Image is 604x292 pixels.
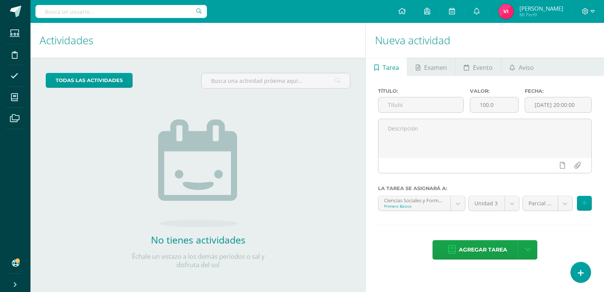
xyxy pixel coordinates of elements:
input: Busca un usuario... [35,5,207,18]
a: Examen [407,58,455,76]
input: Título [378,97,463,112]
div: Primero Básico [384,203,445,209]
a: Aviso [501,58,542,76]
input: Busca una actividad próxima aquí... [202,73,350,88]
span: [PERSON_NAME] [519,5,563,12]
h1: Nueva actividad [375,23,595,58]
input: Puntos máximos [470,97,518,112]
label: La tarea se asignará a: [378,186,592,191]
p: Échale un vistazo a los demás períodos o sal y disfruta del sol [122,252,274,269]
span: Agregar tarea [459,240,507,259]
label: Valor: [470,88,519,94]
div: Ciencias Sociales y Formación Ciudadana e Interculturalidad 'A' [384,196,445,203]
span: Examen [424,58,447,77]
label: Título: [378,88,463,94]
span: Tarea [383,58,399,77]
label: Fecha: [525,88,592,94]
a: todas las Actividades [46,73,133,88]
img: 3970a2f8d91ad8cd50ae57891372588b.png [498,4,514,19]
a: Tarea [366,58,407,76]
h1: Actividades [40,23,356,58]
a: Evento [456,58,501,76]
span: Aviso [519,58,534,77]
span: Mi Perfil [519,11,563,18]
a: Unidad 3 [469,196,519,211]
img: no_activities.png [158,119,238,227]
a: Parcial (10.0%) [523,196,572,211]
input: Fecha de entrega [525,97,591,112]
span: Unidad 3 [474,196,499,211]
span: Parcial (10.0%) [529,196,552,211]
span: Evento [473,58,493,77]
a: Ciencias Sociales y Formación Ciudadana e Interculturalidad 'A'Primero Básico [378,196,465,211]
h2: No tienes actividades [122,233,274,246]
